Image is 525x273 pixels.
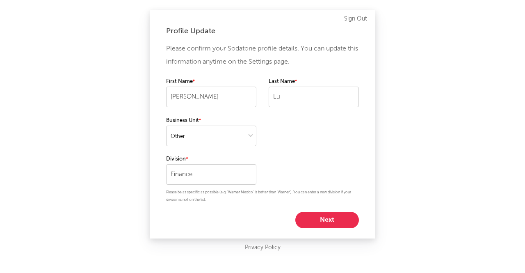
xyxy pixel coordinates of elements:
[166,26,359,36] div: Profile Update
[269,87,359,107] input: Your last name
[166,87,256,107] input: Your first name
[245,243,281,253] a: Privacy Policy
[166,116,256,126] label: Business Unit
[166,42,359,69] p: Please confirm your Sodatone profile details. You can update this information anytime on the Sett...
[166,154,256,164] label: Division
[269,77,359,87] label: Last Name
[166,164,256,185] input: Your division
[295,212,359,228] button: Next
[344,14,367,24] a: Sign Out
[166,189,359,204] p: Please be as specific as possible (e.g. 'Warner Mexico' is better than 'Warner'). You can enter a...
[166,77,256,87] label: First Name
